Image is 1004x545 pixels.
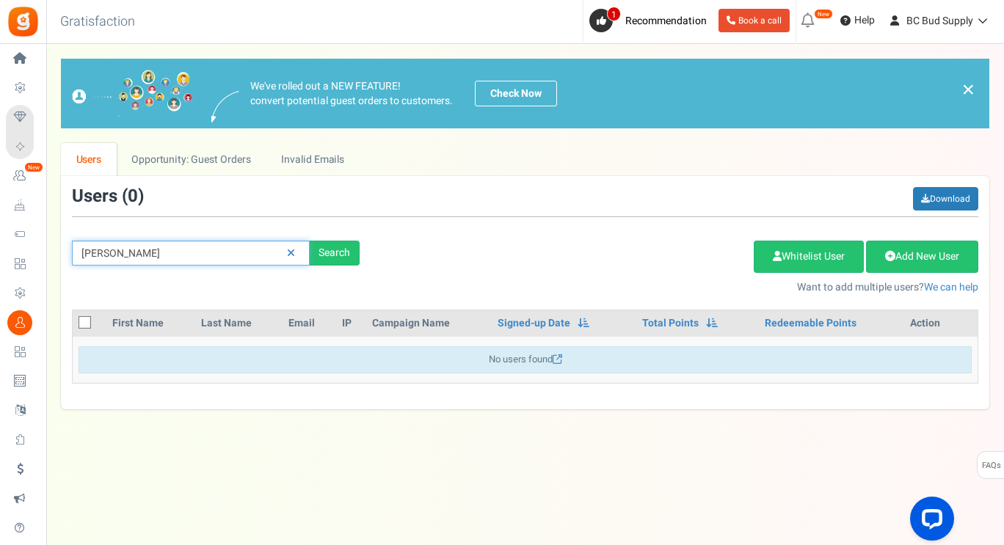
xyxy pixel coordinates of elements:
em: New [814,9,833,19]
span: FAQs [981,452,1001,480]
a: We can help [924,279,978,295]
a: Invalid Emails [266,143,360,176]
a: Total Points [642,316,699,331]
span: Help [851,13,875,28]
a: Opportunity: Guest Orders [117,143,266,176]
span: 1 [607,7,621,21]
a: Check Now [475,81,557,106]
th: Email [283,310,336,337]
div: Search [310,241,360,266]
img: images [211,91,239,122]
a: Book a call [719,9,790,32]
img: images [72,70,193,117]
span: BC Bud Supply [906,13,973,29]
a: Signed-up Date [498,316,570,331]
th: Last Name [195,310,283,337]
h3: Users ( ) [72,187,144,206]
a: × [961,81,975,98]
th: Action [904,310,978,337]
em: New [24,162,43,172]
p: We've rolled out a NEW FEATURE! convert potential guest orders to customers. [250,79,453,109]
a: New [6,164,40,189]
a: Reset [280,241,302,266]
input: Search by email or name [72,241,310,266]
span: 0 [128,183,138,209]
h3: Gratisfaction [44,7,151,37]
th: IP [336,310,366,337]
a: 1 Recommendation [589,9,713,32]
a: Whitelist User [754,241,864,273]
img: Gratisfaction [7,5,40,38]
p: Want to add multiple users? [382,280,978,295]
a: Redeemable Points [765,316,856,331]
th: First Name [106,310,195,337]
a: Download [913,187,978,211]
a: Add New User [866,241,978,273]
div: No users found [79,346,972,373]
a: Users [61,143,117,176]
th: Campaign Name [366,310,492,337]
a: Help [834,9,881,32]
span: Recommendation [625,13,707,29]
